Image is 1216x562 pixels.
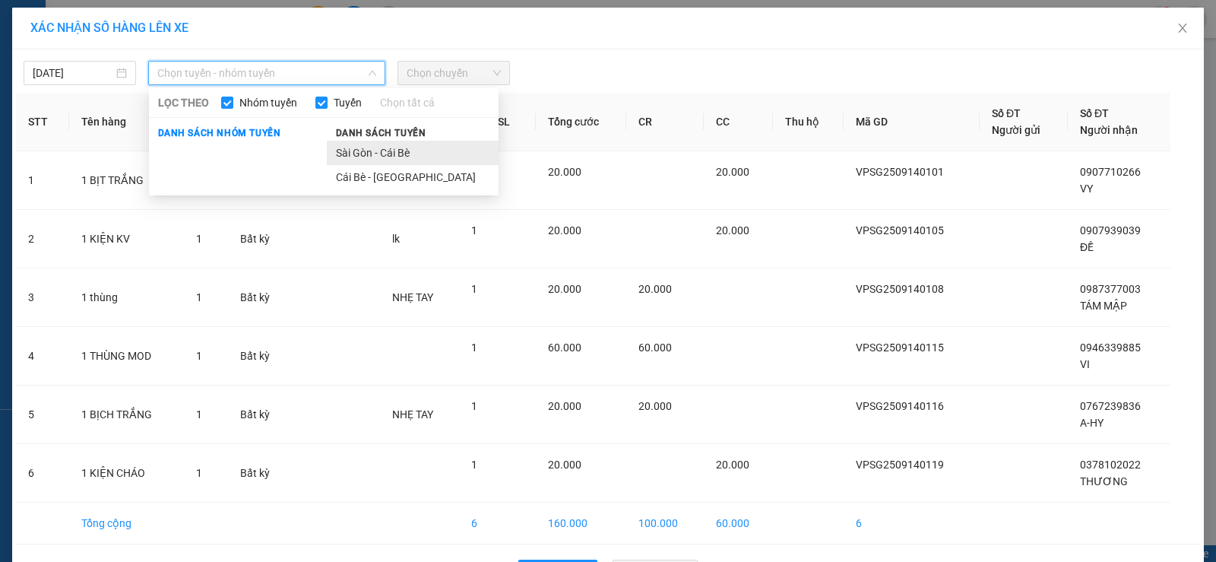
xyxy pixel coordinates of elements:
[1080,183,1093,195] span: VY
[1080,475,1128,487] span: THƯƠNG
[327,141,499,165] li: Sài Gòn - Cái Bè
[548,283,581,295] span: 20.000
[69,444,184,503] td: 1 KIỆN CHÁO
[69,268,184,327] td: 1 thùng
[704,503,774,545] td: 60.000
[536,503,627,545] td: 160.000
[196,233,202,245] span: 1
[380,94,435,111] a: Chọn tất cả
[33,65,113,81] input: 14/09/2025
[16,268,69,327] td: 3
[1080,341,1141,354] span: 0946339885
[548,341,581,354] span: 60.000
[548,224,581,237] span: 20.000
[228,327,293,386] td: Bất kỳ
[328,94,368,111] span: Tuyến
[1080,241,1094,253] span: ĐỀ
[196,350,202,362] span: 1
[1161,8,1204,50] button: Close
[16,386,69,444] td: 5
[1080,124,1138,136] span: Người nhận
[536,93,627,151] th: Tổng cước
[1080,400,1141,412] span: 0767239836
[228,268,293,327] td: Bất kỳ
[1080,459,1141,471] span: 0378102022
[392,291,433,303] span: NHẸ TAY
[69,151,184,210] td: 1 BỊT TRẮNG
[327,126,435,140] span: Danh sách tuyến
[459,503,535,545] td: 6
[856,283,944,295] span: VPSG2509140108
[233,94,303,111] span: Nhóm tuyến
[392,408,433,421] span: NHẸ TAY
[196,467,202,479] span: 1
[471,224,477,237] span: 1
[392,233,400,245] span: lk
[69,93,184,151] th: Tên hàng
[844,503,980,545] td: 6
[1080,283,1141,295] span: 0987377003
[228,210,293,268] td: Bất kỳ
[471,459,477,471] span: 1
[626,503,703,545] td: 100.000
[844,93,980,151] th: Mã GD
[1080,417,1104,429] span: A-HY
[856,166,944,178] span: VPSG2509140101
[228,444,293,503] td: Bất kỳ
[992,124,1040,136] span: Người gửi
[716,166,749,178] span: 20.000
[69,503,184,545] td: Tổng cộng
[1080,224,1141,237] span: 0907939039
[716,224,749,237] span: 20.000
[196,408,202,421] span: 1
[1080,166,1141,178] span: 0907710266
[856,341,944,354] span: VPSG2509140115
[1080,107,1109,119] span: Số ĐT
[327,165,499,189] li: Cái Bè - [GEOGRAPHIC_DATA]
[548,400,581,412] span: 20.000
[856,459,944,471] span: VPSG2509140119
[16,93,69,151] th: STT
[69,210,184,268] td: 1 KIỆN KV
[626,93,703,151] th: CR
[157,62,376,84] span: Chọn tuyến - nhóm tuyến
[638,283,672,295] span: 20.000
[1080,300,1127,312] span: TÁM MẬP
[548,459,581,471] span: 20.000
[16,327,69,386] td: 4
[856,224,944,237] span: VPSG2509140105
[1080,358,1090,370] span: VI
[548,166,581,178] span: 20.000
[16,444,69,503] td: 6
[69,386,184,444] td: 1 BỊCH TRẮNG
[856,400,944,412] span: VPSG2509140116
[149,126,290,140] span: Danh sách nhóm tuyến
[16,151,69,210] td: 1
[69,327,184,386] td: 1 THÙNG MOD
[30,21,188,35] span: XÁC NHẬN SỐ HÀNG LÊN XE
[16,210,69,268] td: 2
[368,68,377,78] span: down
[196,291,202,303] span: 1
[773,93,844,151] th: Thu hộ
[992,107,1021,119] span: Số ĐT
[716,459,749,471] span: 20.000
[228,386,293,444] td: Bất kỳ
[471,400,477,412] span: 1
[638,400,672,412] span: 20.000
[638,341,672,354] span: 60.000
[471,341,477,354] span: 1
[158,94,209,111] span: LỌC THEO
[471,283,477,295] span: 1
[407,62,501,84] span: Chọn chuyến
[1176,22,1189,34] span: close
[704,93,774,151] th: CC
